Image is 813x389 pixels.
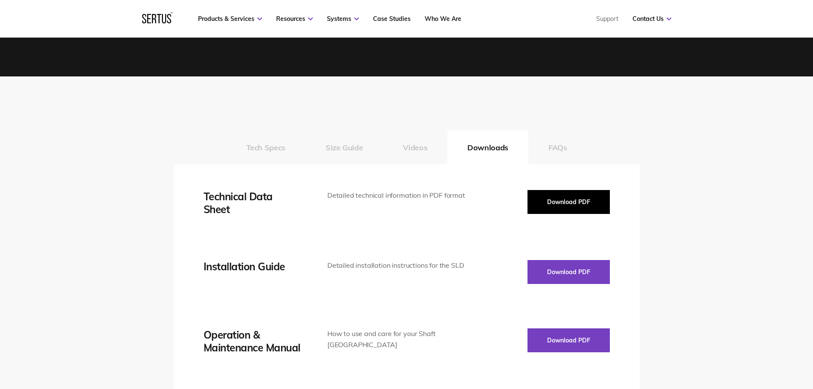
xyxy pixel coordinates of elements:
[528,130,587,164] button: FAQs
[632,15,671,23] a: Contact Us
[527,260,610,284] button: Download PDF
[226,130,306,164] button: Tech Specs
[373,15,411,23] a: Case Studies
[527,190,610,214] button: Download PDF
[327,190,469,201] div: Detailed technical information in PDF format
[596,15,618,23] a: Support
[204,190,302,216] div: Technical Data Sheet
[383,130,447,164] button: Videos
[204,260,302,273] div: Installation Guide
[204,328,302,354] div: Operation & Maintenance Manual
[327,328,469,350] div: How to use and care for your Shaft [GEOGRAPHIC_DATA]
[327,15,359,23] a: Systems
[327,260,469,271] div: Detailed installation instructions for the SLD
[527,328,610,352] button: Download PDF
[198,15,262,23] a: Products & Services
[276,15,313,23] a: Resources
[425,15,461,23] a: Who We Are
[659,290,813,389] iframe: Chat Widget
[306,130,383,164] button: Size Guide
